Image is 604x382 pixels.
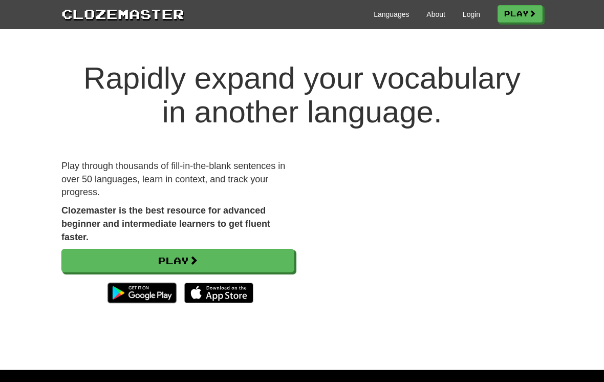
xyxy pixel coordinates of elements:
img: Download_on_the_App_Store_Badge_US-UK_135x40-25178aeef6eb6b83b96f5f2d004eda3bffbb37122de64afbaef7... [184,283,253,303]
a: Languages [374,9,409,19]
a: Clozemaster [61,4,184,23]
p: Play through thousands of fill-in-the-blank sentences in over 50 languages, learn in context, and... [61,160,294,199]
a: Login [463,9,480,19]
strong: Clozemaster is the best resource for advanced beginner and intermediate learners to get fluent fa... [61,205,270,242]
a: About [426,9,445,19]
a: Play [498,5,543,23]
img: Get it on Google Play [102,278,182,308]
a: Play [61,249,294,272]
